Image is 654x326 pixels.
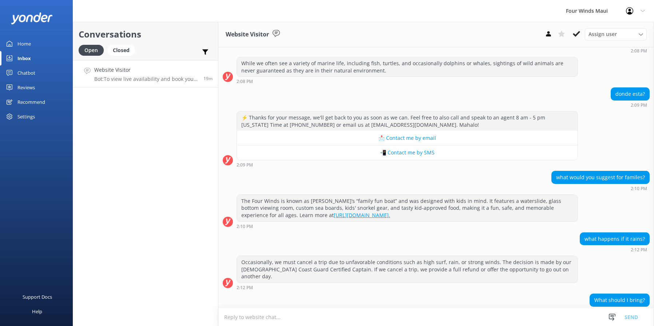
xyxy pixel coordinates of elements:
h3: Website Visitor [226,30,269,39]
img: yonder-white-logo.png [11,12,53,24]
div: Closed [107,45,135,56]
div: Help [32,304,42,319]
strong: 2:12 PM [237,286,253,290]
button: 📲 Contact me by SMS [237,145,578,160]
div: Sep 05 2025 02:08pm (UTC -10:00) Pacific/Honolulu [237,79,578,84]
div: ⚡ Thanks for your message, we'll get back to you as soon as we can. Feel free to also call and sp... [237,111,578,131]
strong: 2:12 PM [631,248,647,252]
span: Assign user [588,30,617,38]
div: what happens if it rains? [580,233,649,245]
div: donde esta? [611,88,649,100]
strong: 2:09 PM [631,103,647,107]
div: Sep 05 2025 02:09pm (UTC -10:00) Pacific/Honolulu [611,102,650,107]
strong: 2:08 PM [631,49,647,53]
div: Assign User [585,28,647,40]
p: Bot: To view live availability and book your tour, please visit [URL][DOMAIN_NAME]. [94,76,198,82]
div: Settings [17,109,35,124]
div: Chatbot [17,66,35,80]
div: Occasionally, we must cancel a trip due to unfavorable conditions such as high surf, rain, or str... [237,256,578,283]
button: 📩 Contact me by email [237,131,578,145]
div: Recommend [17,95,45,109]
div: Sep 05 2025 02:10pm (UTC -10:00) Pacific/Honolulu [237,224,578,229]
div: Reviews [17,80,35,95]
div: The Four Winds is known as [PERSON_NAME]’s “family fun boat” and was designed with kids in mind. ... [237,195,578,221]
h4: Website Visitor [94,66,198,74]
div: Inbox [17,51,31,66]
span: Sep 05 2025 02:08pm (UTC -10:00) Pacific/Honolulu [203,75,213,82]
div: Home [17,36,31,51]
div: Support Docs [23,290,52,304]
strong: 2:10 PM [631,186,647,191]
div: Sep 05 2025 02:10pm (UTC -10:00) Pacific/Honolulu [551,186,650,191]
div: what would you suggest for familes? [552,171,649,184]
a: Open [79,46,107,54]
strong: 2:10 PM [237,224,253,229]
a: Website VisitorBot:To view live availability and book your tour, please visit [URL][DOMAIN_NAME].19m [73,60,218,87]
div: What should I bring? [590,294,649,306]
h2: Conversations [79,27,213,41]
strong: 2:08 PM [237,79,253,84]
div: Sep 05 2025 02:12pm (UTC -10:00) Pacific/Honolulu [237,285,578,290]
div: While we often see a variety of marine life, including fish, turtles, and occasionally dolphins o... [237,57,578,76]
div: Sep 05 2025 02:08pm (UTC -10:00) Pacific/Honolulu [555,48,650,53]
a: [URL][DOMAIN_NAME]. [334,212,390,219]
div: Sep 05 2025 02:09pm (UTC -10:00) Pacific/Honolulu [237,162,578,167]
strong: 2:09 PM [237,163,253,167]
div: Sep 05 2025 02:12pm (UTC -10:00) Pacific/Honolulu [580,247,650,252]
a: Closed [107,46,139,54]
div: Open [79,45,104,56]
